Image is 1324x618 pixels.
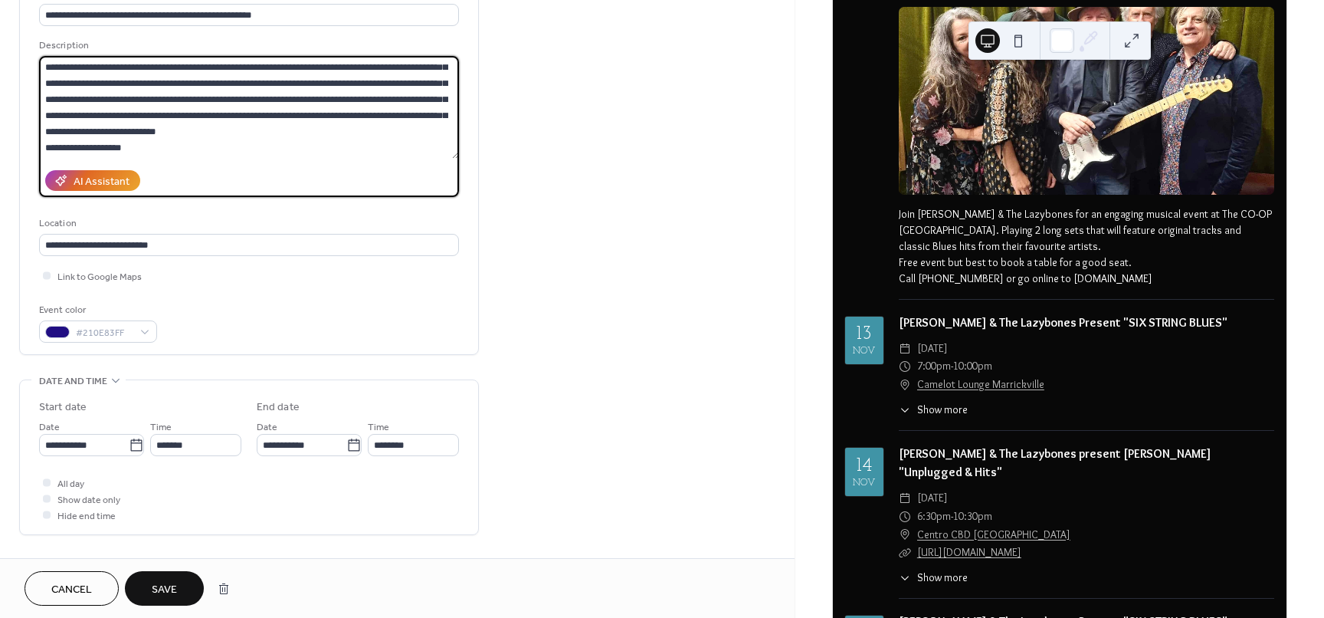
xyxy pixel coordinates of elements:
a: Camelot Lounge Marrickville [917,376,1044,394]
div: ​ [899,489,911,508]
div: ​ [899,508,911,526]
div: ​ [899,570,911,586]
div: [PERSON_NAME] & The Lazybones Present "SIX STRING BLUES" [899,314,1274,332]
div: AI Assistant [74,174,129,190]
span: Show more [917,402,968,418]
div: Nov [853,347,875,357]
button: Save [125,571,204,606]
div: ​ [899,526,911,544]
span: 7:00pm [917,357,951,376]
span: Show date only [57,492,120,508]
div: Description [39,38,456,54]
div: End date [257,399,300,416]
a: Centro CBD [GEOGRAPHIC_DATA] [917,526,1070,544]
button: AI Assistant [45,170,140,191]
span: All day [57,476,84,492]
span: Date [39,419,60,436]
span: 10:30pm [953,508,992,526]
span: Link to Google Maps [57,269,142,285]
div: ​ [899,376,911,394]
span: 10:00pm [953,357,992,376]
button: Cancel [25,571,119,606]
div: Start date [39,399,87,416]
span: - [951,508,953,526]
span: Hide end time [57,508,116,524]
div: ​ [899,340,911,358]
a: [URL][DOMAIN_NAME] [917,545,1021,559]
div: Event color [39,302,154,318]
span: Date [257,419,277,436]
div: ​ [899,357,911,376]
span: Time [150,419,172,436]
span: - [951,357,953,376]
div: Location [39,215,456,232]
button: ​Show more [899,402,968,418]
span: Cancel [51,582,92,598]
div: ​ [899,402,911,418]
span: Time [368,419,389,436]
div: Nov [853,478,875,488]
span: Show more [917,570,968,586]
div: ​ [899,544,911,562]
span: 6:30pm [917,508,951,526]
span: Date and time [39,373,107,390]
div: 14 [857,456,872,475]
span: [DATE] [917,489,948,508]
span: [DATE] [917,340,948,358]
a: [PERSON_NAME] & The Lazybones present [PERSON_NAME] "Unplugged & Hits" [899,446,1211,479]
span: Recurring event [39,554,120,570]
div: Join [PERSON_NAME] & The Lazybones for an engaging musical event at The CO-OP [GEOGRAPHIC_DATA]. ... [899,206,1274,287]
button: ​Show more [899,570,968,586]
span: #210E83FF [76,325,133,341]
div: 13 [857,324,872,344]
span: Save [152,582,177,598]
